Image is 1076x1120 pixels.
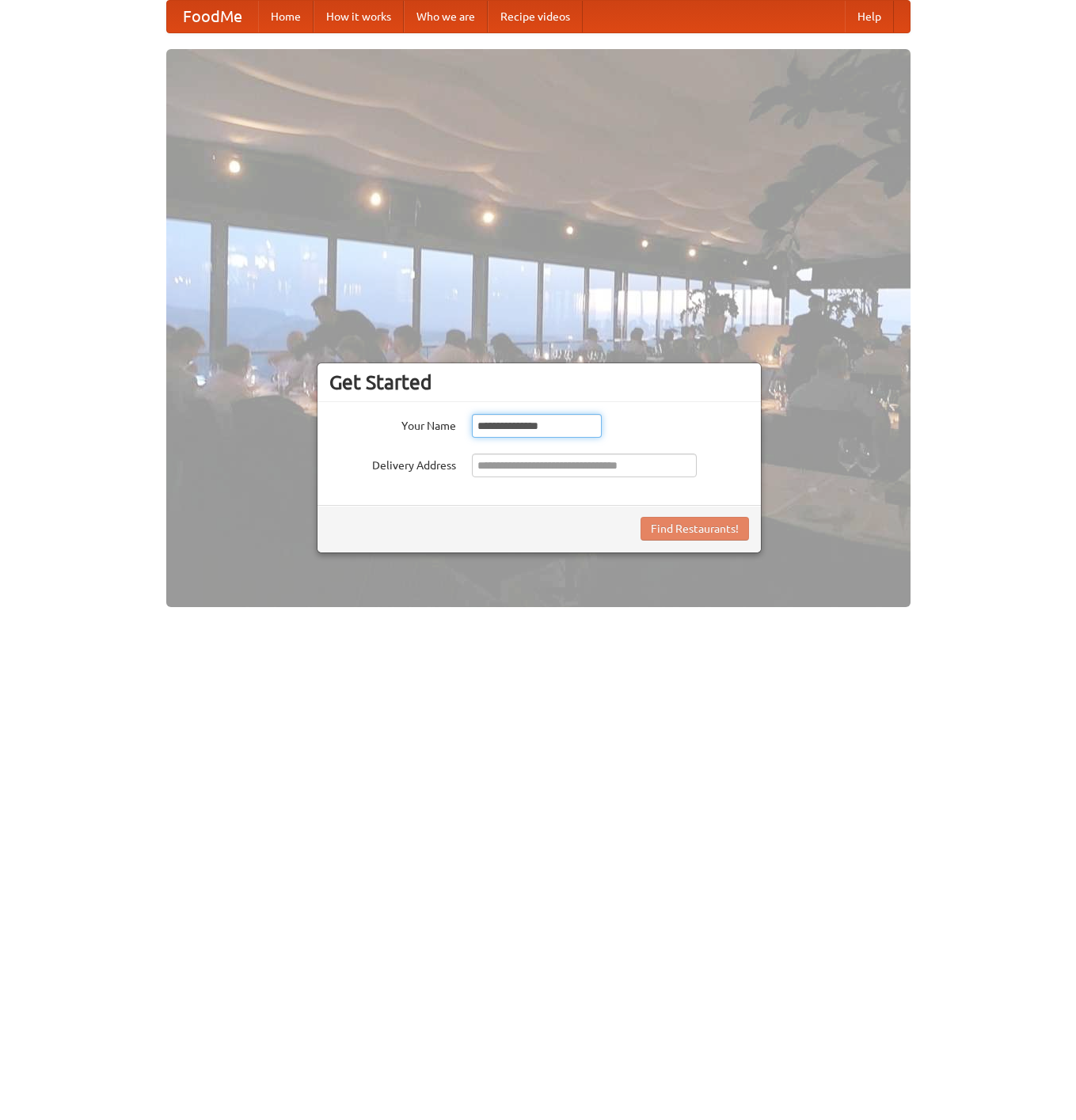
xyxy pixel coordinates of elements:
[258,1,314,32] a: Home
[329,370,749,394] h3: Get Started
[488,1,583,32] a: Recipe videos
[641,517,749,541] button: Find Restaurants!
[314,1,404,32] a: How it works
[845,1,894,32] a: Help
[329,454,456,473] label: Delivery Address
[329,414,456,434] label: Your Name
[167,1,258,32] a: FoodMe
[404,1,488,32] a: Who we are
